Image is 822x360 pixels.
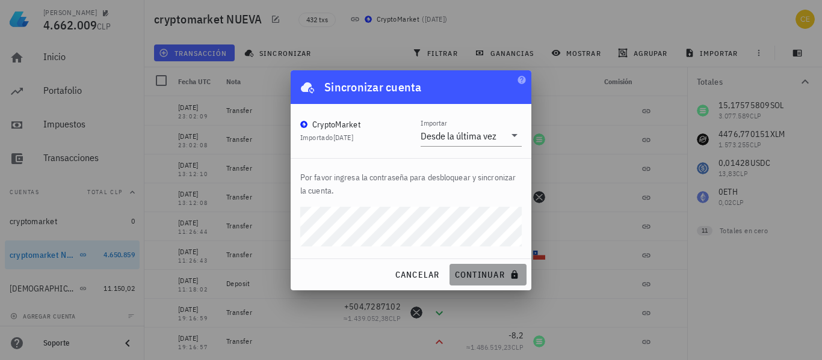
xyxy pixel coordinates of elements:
[450,264,527,285] button: continuar
[421,118,447,127] label: Importar
[389,264,444,285] button: cancelar
[324,78,422,97] div: Sincronizar cuenta
[312,118,360,130] div: CryptoMarket
[421,126,522,146] div: ImportarDesde la última vez
[333,133,353,142] span: [DATE]
[300,171,522,197] p: Por favor ingresa la contraseña para desbloquear y sincronizar la cuenta.
[454,269,522,280] span: continuar
[421,130,496,142] div: Desde la última vez
[300,133,353,142] span: Importado
[394,269,439,280] span: cancelar
[300,121,307,128] img: CryptoMKT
